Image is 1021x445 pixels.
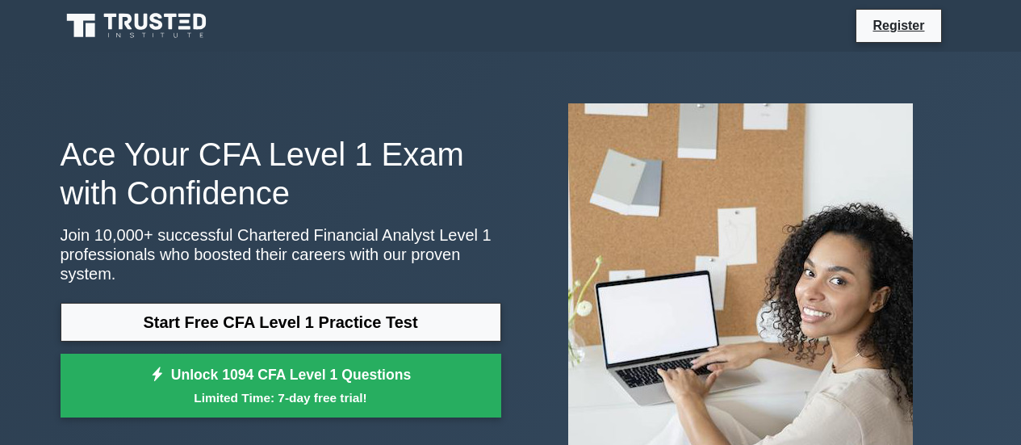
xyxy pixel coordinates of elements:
p: Join 10,000+ successful Chartered Financial Analyst Level 1 professionals who boosted their caree... [61,225,501,283]
small: Limited Time: 7-day free trial! [81,388,481,407]
a: Register [863,15,934,36]
a: Start Free CFA Level 1 Practice Test [61,303,501,342]
a: Unlock 1094 CFA Level 1 QuestionsLimited Time: 7-day free trial! [61,354,501,418]
h1: Ace Your CFA Level 1 Exam with Confidence [61,135,501,212]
